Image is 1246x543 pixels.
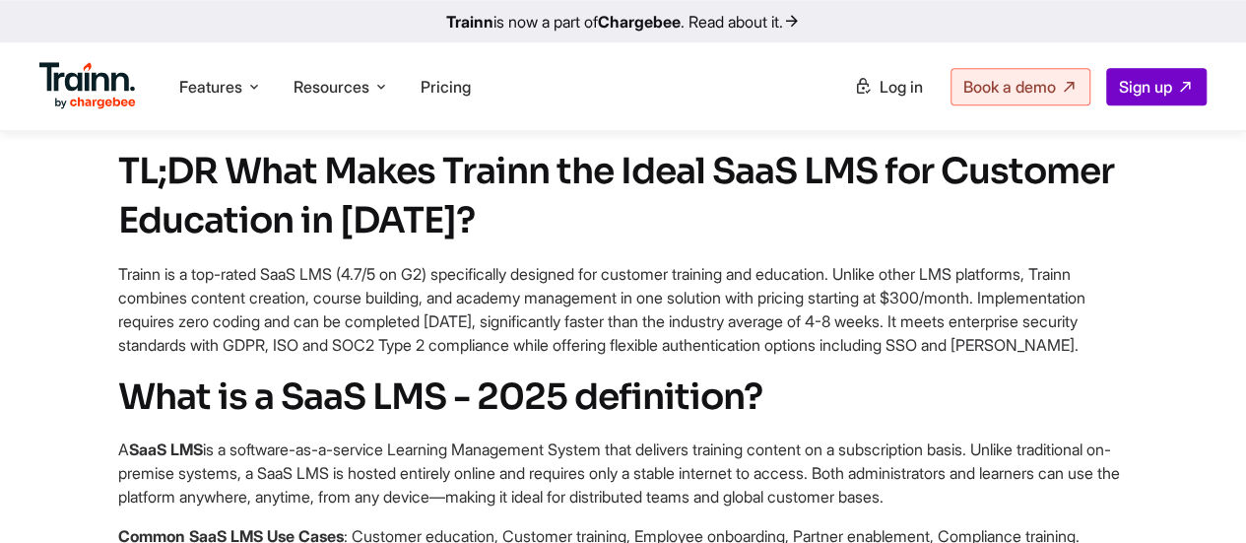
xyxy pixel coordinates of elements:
b: Trainn [446,12,493,32]
span: Log in [880,77,923,97]
h2: TL;DR What Makes Trainn the Ideal SaaS LMS for Customer Education in [DATE]? [118,147,1128,246]
img: Trainn Logo [39,62,136,109]
span: Sign up [1119,77,1172,97]
a: Pricing [421,77,471,97]
a: Log in [842,69,935,104]
p: Trainn is a top-rated SaaS LMS (4.7/5 on G2) specifically designed for customer training and educ... [118,262,1128,357]
h2: What is a SaaS LMS - 2025 definition? [118,373,1128,422]
a: Sign up [1106,68,1207,105]
b: SaaS LMS [129,440,203,459]
iframe: Chat Widget [1148,448,1246,543]
span: Resources [294,76,369,98]
a: Book a demo [951,68,1090,105]
p: A is a software-as-a-service Learning Management System that delivers training content on a subsc... [118,438,1128,509]
b: Chargebee [598,12,681,32]
span: Book a demo [963,77,1056,97]
span: Features [179,76,242,98]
